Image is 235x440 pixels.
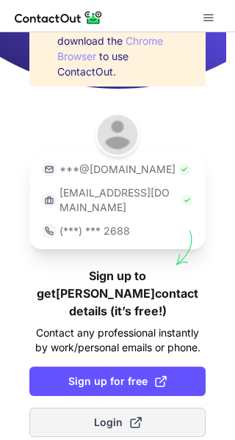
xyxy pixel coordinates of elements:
[94,415,142,430] span: Login
[29,367,206,396] button: Sign up for free
[181,194,193,206] img: Check Icon
[29,326,206,355] p: Contact any professional instantly by work/personal emails or phone.
[29,267,206,320] h1: Sign up to get [PERSON_NAME] contact details (it’s free!)
[59,162,176,177] p: ***@[DOMAIN_NAME]
[59,186,178,215] p: [EMAIL_ADDRESS][DOMAIN_NAME]
[68,374,167,389] span: Sign up for free
[15,9,103,26] img: ContactOut v5.3.10
[42,224,57,238] img: https://contactout.com/extension/app/static/media/login-phone-icon.bacfcb865e29de816d437549d7f4cb...
[42,162,57,177] img: https://contactout.com/extension/app/static/media/login-email-icon.f64bce713bb5cd1896fef81aa7b14a...
[95,113,140,157] img: Scott Wong
[178,164,190,175] img: Check Icon
[29,408,206,437] button: Login
[42,193,57,208] img: https://contactout.com/extension/app/static/media/login-work-icon.638a5007170bc45168077fde17b29a1...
